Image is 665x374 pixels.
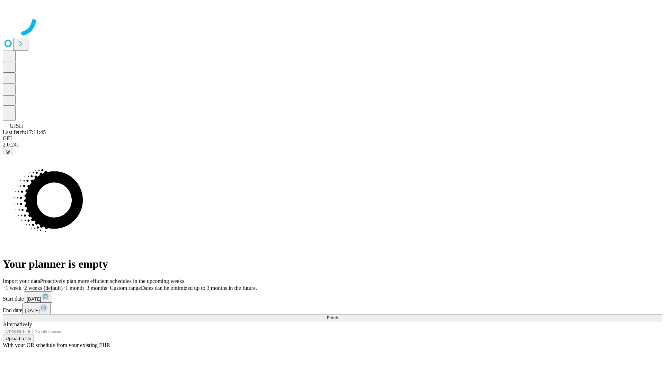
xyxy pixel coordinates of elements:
[3,321,32,327] span: Alternatively
[10,123,23,129] span: GJSH
[22,303,51,314] button: [DATE]
[27,296,41,302] span: [DATE]
[3,258,662,270] h1: Your planner is empty
[141,285,257,291] span: Dates can be optimized up to 3 months in the future.
[3,335,34,342] button: Upload a file
[3,135,662,142] div: GEI
[40,278,186,284] span: Proactively plan more efficient schedules in the upcoming weeks.
[6,149,10,154] span: @
[327,315,338,320] span: Fetch
[6,285,21,291] span: 1 week
[3,342,110,348] span: With your OR schedule from your existing EHR
[110,285,141,291] span: Custom range
[24,285,63,291] span: 2 weeks (default)
[3,142,662,148] div: 2.0.241
[3,314,662,321] button: Fetch
[3,278,40,284] span: Import your data
[3,129,46,135] span: Last fetch: 17:11:45
[24,291,52,303] button: [DATE]
[87,285,107,291] span: 3 months
[65,285,84,291] span: 1 month
[3,148,13,155] button: @
[3,303,662,314] div: End date
[3,291,662,303] div: Start date
[25,308,39,313] span: [DATE]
